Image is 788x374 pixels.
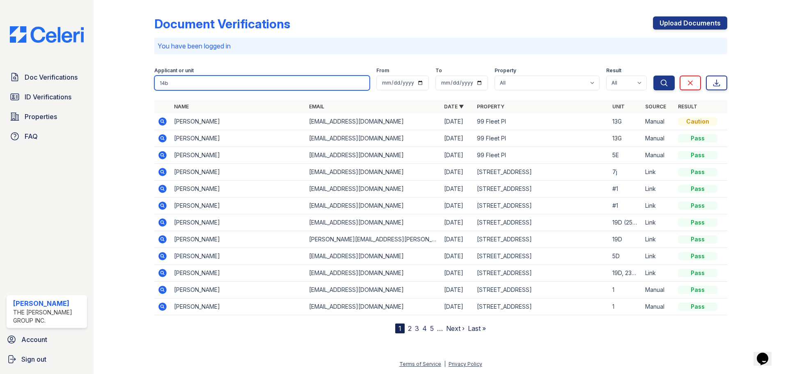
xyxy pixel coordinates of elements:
td: Manual [642,130,675,147]
td: [DATE] [441,113,474,130]
a: Account [3,331,90,348]
td: [STREET_ADDRESS] [474,265,609,282]
a: Email [309,103,324,110]
td: 13G [609,113,642,130]
td: 5D [609,248,642,265]
label: From [376,67,389,74]
span: Sign out [21,354,46,364]
td: #1 [609,181,642,197]
td: Link [642,265,675,282]
td: Link [642,164,675,181]
div: 1 [395,324,405,333]
div: Pass [678,202,717,210]
a: 2 [408,324,412,333]
td: Link [642,214,675,231]
td: [EMAIL_ADDRESS][DOMAIN_NAME] [306,197,441,214]
td: [STREET_ADDRESS] [474,197,609,214]
td: [PERSON_NAME][EMAIL_ADDRESS][PERSON_NAME][DOMAIN_NAME] [306,231,441,248]
a: Next › [446,324,465,333]
td: 99 Fleet Pl [474,147,609,164]
td: 1 [609,282,642,298]
div: Caution [678,117,717,126]
td: [PERSON_NAME] [171,113,306,130]
div: Pass [678,235,717,243]
label: Result [606,67,621,74]
label: Applicant or unit [154,67,194,74]
td: [DATE] [441,231,474,248]
td: Link [642,248,675,265]
td: [PERSON_NAME] [171,147,306,164]
td: [PERSON_NAME] [171,248,306,265]
a: Properties [7,108,87,125]
iframe: chat widget [754,341,780,366]
div: Pass [678,185,717,193]
label: Property [495,67,516,74]
td: [EMAIL_ADDRESS][DOMAIN_NAME] [306,282,441,298]
a: Upload Documents [653,16,727,30]
td: [PERSON_NAME] [171,265,306,282]
td: [EMAIL_ADDRESS][DOMAIN_NAME] [306,214,441,231]
a: 5 [430,324,434,333]
td: [EMAIL_ADDRESS][DOMAIN_NAME] [306,130,441,147]
div: Pass [678,134,717,142]
span: ID Verifications [25,92,71,102]
td: 5E [609,147,642,164]
div: Pass [678,303,717,311]
div: [PERSON_NAME] [13,298,84,308]
td: Manual [642,113,675,130]
div: Pass [678,218,717,227]
a: Doc Verifications [7,69,87,85]
td: [STREET_ADDRESS] [474,231,609,248]
td: [DATE] [441,164,474,181]
a: Last » [468,324,486,333]
td: [STREET_ADDRESS] [474,214,609,231]
a: 4 [422,324,427,333]
div: Pass [678,252,717,260]
td: [PERSON_NAME] [171,197,306,214]
td: [DATE] [441,130,474,147]
div: Pass [678,286,717,294]
td: [PERSON_NAME] [171,231,306,248]
td: [PERSON_NAME] [171,130,306,147]
td: [EMAIL_ADDRESS][DOMAIN_NAME] [306,298,441,315]
a: Unit [612,103,625,110]
td: [DATE] [441,197,474,214]
a: 3 [415,324,419,333]
div: Pass [678,151,717,159]
td: [EMAIL_ADDRESS][DOMAIN_NAME] [306,113,441,130]
td: [DATE] [441,214,474,231]
td: 7j [609,164,642,181]
label: To [435,67,442,74]
input: Search by name, email, or unit number [154,76,370,90]
a: Source [645,103,666,110]
td: 19D (25A, 23E) [609,214,642,231]
td: Manual [642,282,675,298]
a: Result [678,103,697,110]
td: [DATE] [441,147,474,164]
td: 19D, 23E, 25A [609,265,642,282]
a: Terms of Service [399,361,441,367]
span: Account [21,335,47,344]
a: Property [477,103,504,110]
td: [STREET_ADDRESS] [474,282,609,298]
td: [EMAIL_ADDRESS][DOMAIN_NAME] [306,248,441,265]
td: [DATE] [441,181,474,197]
p: You have been logged in [158,41,724,51]
td: [STREET_ADDRESS] [474,164,609,181]
td: [DATE] [441,265,474,282]
td: Link [642,197,675,214]
td: 13G [609,130,642,147]
td: [PERSON_NAME] [171,298,306,315]
img: CE_Logo_Blue-a8612792a0a2168367f1c8372b55b34899dd931a85d93a1a3d3e32e68fde9ad4.png [3,26,90,43]
span: FAQ [25,131,38,141]
td: [DATE] [441,298,474,315]
td: Link [642,231,675,248]
td: [PERSON_NAME] [171,214,306,231]
a: FAQ [7,128,87,145]
a: Name [174,103,189,110]
div: Pass [678,269,717,277]
span: Doc Verifications [25,72,78,82]
td: Manual [642,298,675,315]
td: 99 Fleet Pl [474,113,609,130]
td: [EMAIL_ADDRESS][DOMAIN_NAME] [306,164,441,181]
